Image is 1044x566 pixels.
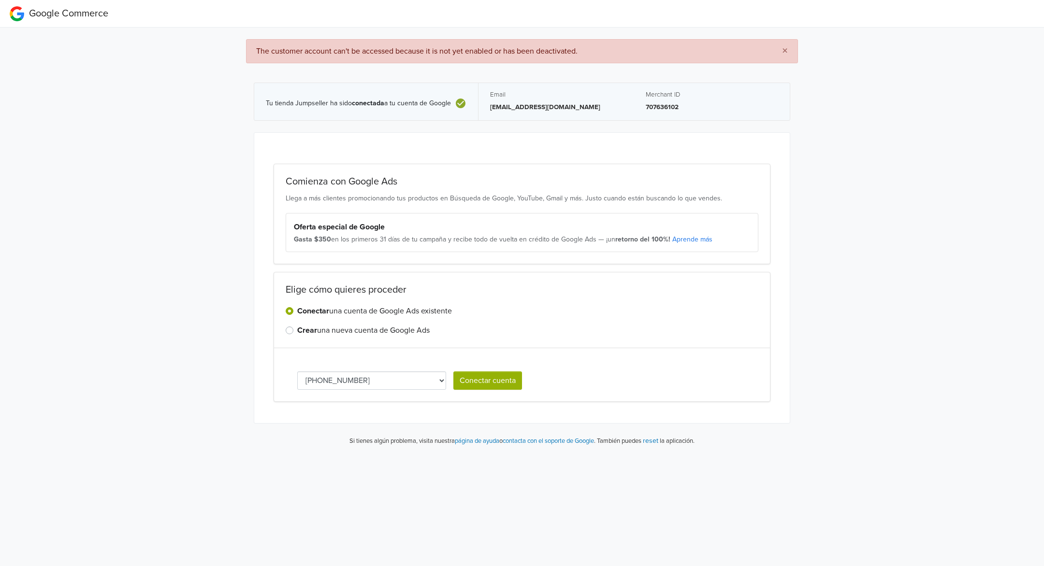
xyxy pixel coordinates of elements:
strong: retorno del 100%! [615,235,670,243]
button: Close [772,40,797,63]
h2: Comienza con Google Ads [286,176,758,187]
p: Llega a más clientes promocionando tus productos en Búsqueda de Google, YouTube, Gmail y más. Jus... [286,193,758,203]
b: conectada [352,99,384,107]
p: [EMAIL_ADDRESS][DOMAIN_NAME] [490,102,623,112]
strong: Crear [297,325,317,335]
a: página de ayuda [455,437,499,445]
button: Conectar cuenta [453,371,522,390]
button: reset [643,435,658,446]
h5: Merchant ID [646,91,778,99]
strong: Conectar [297,306,329,316]
strong: Gasta [294,235,312,243]
span: The customer account can't be accessed because it is not yet enabled or has been deactivated. [256,46,578,56]
label: una nueva cuenta de Google Ads [297,325,430,336]
p: También puedes la aplicación. [595,435,695,446]
p: 707636102 [646,102,778,112]
strong: Oferta especial de Google [294,222,385,232]
p: Si tienes algún problema, visita nuestra o . [349,437,595,446]
span: Tu tienda Jumpseller ha sido a tu cuenta de Google [266,99,451,108]
span: Google Commerce [29,8,108,19]
a: contacta con el soporte de Google [503,437,594,445]
span: × [782,44,788,58]
label: una cuenta de Google Ads existente [297,305,452,317]
a: Aprende más [672,235,712,243]
div: en los primeros 31 días de tu campaña y recibe todo de vuelta en crédito de Google Ads — ¡un [294,235,750,244]
h2: Elige cómo quieres proceder [286,284,758,296]
strong: $350 [314,235,331,243]
h5: Email [490,91,623,99]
